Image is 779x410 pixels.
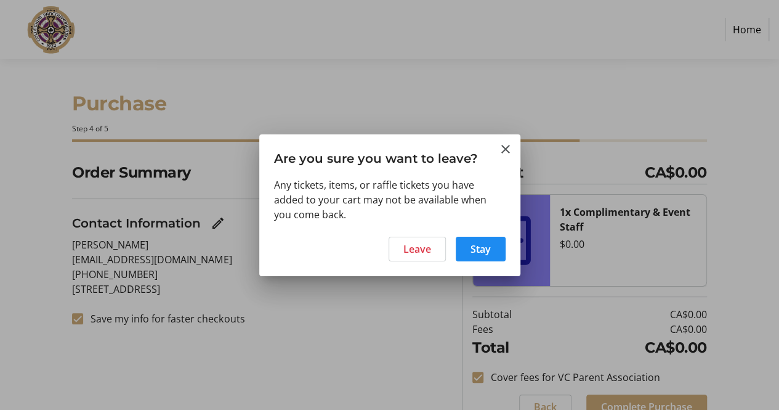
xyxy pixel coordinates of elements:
[403,242,431,256] span: Leave
[274,178,506,222] div: Any tickets, items, or raffle tickets you have added to your cart may not be available when you c...
[389,237,446,261] button: Leave
[470,242,491,256] span: Stay
[259,134,520,177] h3: Are you sure you want to leave?
[498,142,513,157] button: Close
[456,237,506,261] button: Stay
